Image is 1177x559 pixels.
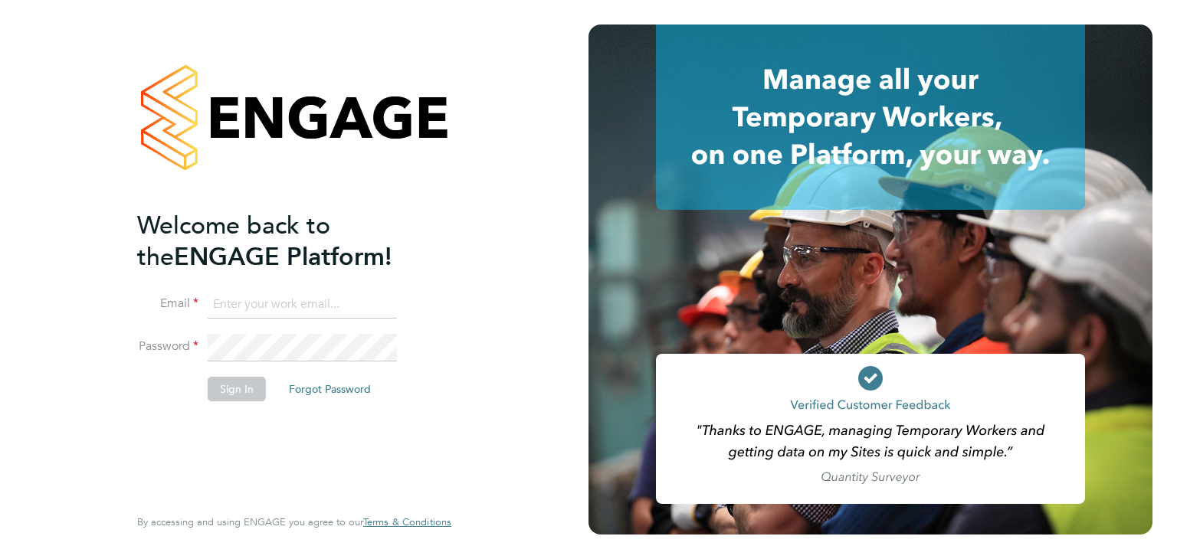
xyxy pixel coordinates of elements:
input: Enter your work email... [208,291,397,319]
span: Terms & Conditions [363,515,451,528]
label: Email [137,296,198,312]
button: Forgot Password [277,377,383,401]
h2: ENGAGE Platform! [137,210,436,273]
span: By accessing and using ENGAGE you agree to our [137,515,451,528]
a: Terms & Conditions [363,516,451,528]
button: Sign In [208,377,266,401]
span: Welcome back to the [137,211,330,272]
label: Password [137,338,198,355]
